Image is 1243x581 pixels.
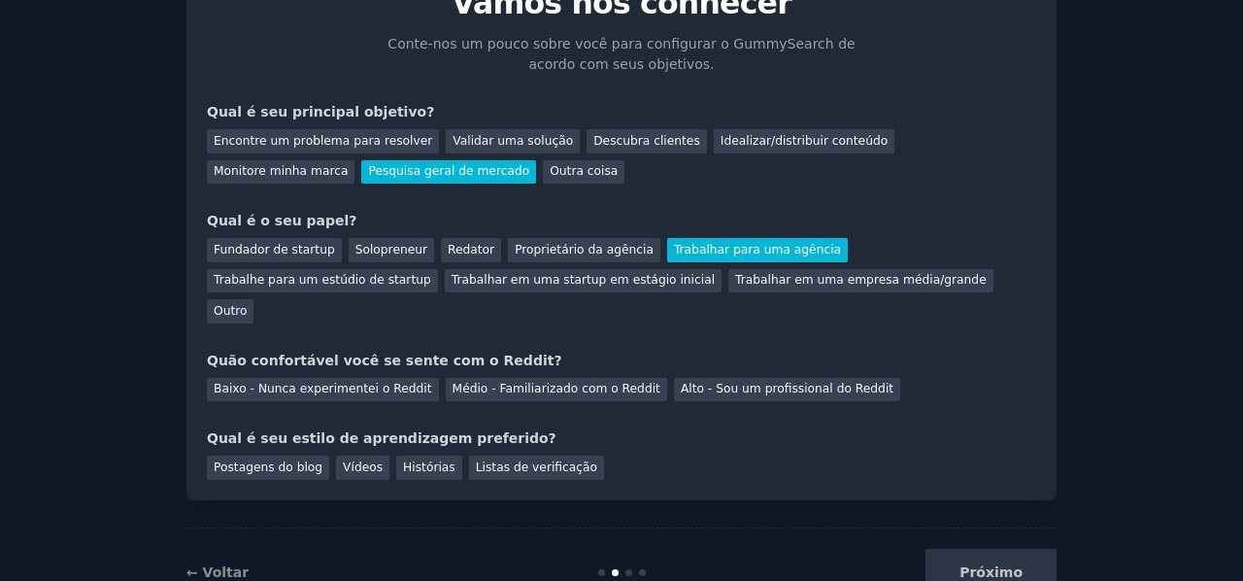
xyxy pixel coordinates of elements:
font: Qual é seu estilo de aprendizagem preferido? [207,430,556,446]
font: Idealizar/distribuir conteúdo [721,134,888,148]
font: Proprietário da agência [515,243,654,256]
font: Pesquisa geral de mercado [368,164,529,178]
font: Quão confortável você se sente com o Reddit? [207,353,562,368]
font: Baixo - Nunca experimentei o Reddit [214,382,432,395]
font: Trabalhar em uma startup em estágio inicial [452,273,715,287]
font: Outro [214,304,247,318]
font: Postagens do blog [214,461,322,474]
font: Trabalhe para um estúdio de startup [214,273,431,287]
font: Qual é o seu papel? [207,213,356,228]
font: Monitore minha marca [214,164,348,178]
font: Redator [448,243,494,256]
font: Fundador de startup [214,243,335,256]
font: Histórias [403,461,455,474]
font: Outra coisa [550,164,618,178]
font: Conte-nos um pouco sobre você para configurar o GummySearch de acordo com seus objetivos. [387,36,855,72]
font: Qual é seu principal objetivo? [207,104,434,120]
a: ← Voltar [186,564,249,580]
font: Encontre um problema para resolver [214,134,432,148]
font: Alto - Sou um profissional do Reddit [681,382,893,395]
font: Listas de verificação [476,461,597,474]
font: Solopreneur [355,243,427,256]
font: Validar uma solução [453,134,573,148]
font: Vídeos [343,461,383,474]
font: Médio - Familiarizado com o Reddit [453,382,660,395]
font: Trabalhar para uma agência [674,243,841,256]
font: Trabalhar em uma empresa média/grande [735,273,987,287]
font: Descubra clientes [593,134,700,148]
